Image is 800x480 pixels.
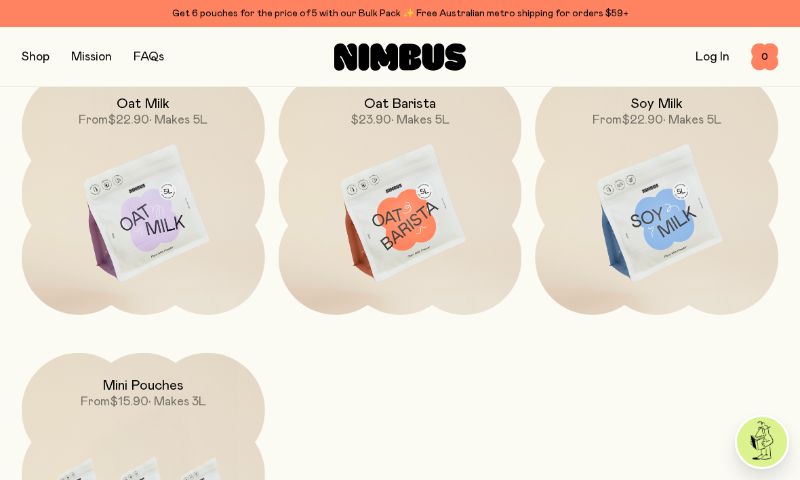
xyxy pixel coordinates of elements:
[696,51,729,63] a: Log In
[535,71,778,315] a: Soy MilkFrom$22.90• Makes 5L
[364,96,436,112] h2: Oat Barista
[751,43,778,71] button: 0
[81,396,110,408] span: From
[593,114,622,126] span: From
[663,114,721,126] span: • Makes 5L
[79,114,108,126] span: From
[108,114,149,126] span: $22.90
[279,71,522,315] a: Oat Barista$23.90• Makes 5L
[622,114,663,126] span: $22.90
[110,396,148,408] span: $15.90
[22,5,778,22] div: Get 6 pouches for the price of 5 with our Bulk Pack ✨ Free Australian metro shipping for orders $59+
[149,114,207,126] span: • Makes 5L
[117,96,169,112] h2: Oat Milk
[631,96,683,112] h2: Soy Milk
[351,114,391,126] span: $23.90
[71,51,112,63] a: Mission
[102,377,184,394] h2: Mini Pouches
[148,396,206,408] span: • Makes 3L
[391,114,449,126] span: • Makes 5L
[22,71,265,315] a: Oat MilkFrom$22.90• Makes 5L
[134,51,164,63] a: FAQs
[737,417,787,467] img: agent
